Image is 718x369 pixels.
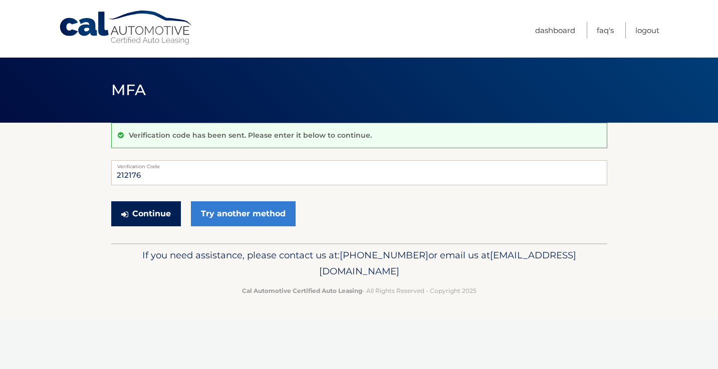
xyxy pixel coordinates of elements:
span: [PHONE_NUMBER] [340,249,428,261]
a: Logout [635,22,659,39]
input: Verification Code [111,160,607,185]
strong: Cal Automotive Certified Auto Leasing [242,287,362,294]
p: - All Rights Reserved - Copyright 2025 [118,285,601,296]
a: Cal Automotive [59,10,194,46]
span: MFA [111,81,146,99]
span: [EMAIL_ADDRESS][DOMAIN_NAME] [319,249,576,277]
p: Verification code has been sent. Please enter it below to continue. [129,131,372,140]
p: If you need assistance, please contact us at: or email us at [118,247,601,279]
a: Try another method [191,201,296,226]
label: Verification Code [111,160,607,168]
button: Continue [111,201,181,226]
a: FAQ's [597,22,614,39]
a: Dashboard [535,22,575,39]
